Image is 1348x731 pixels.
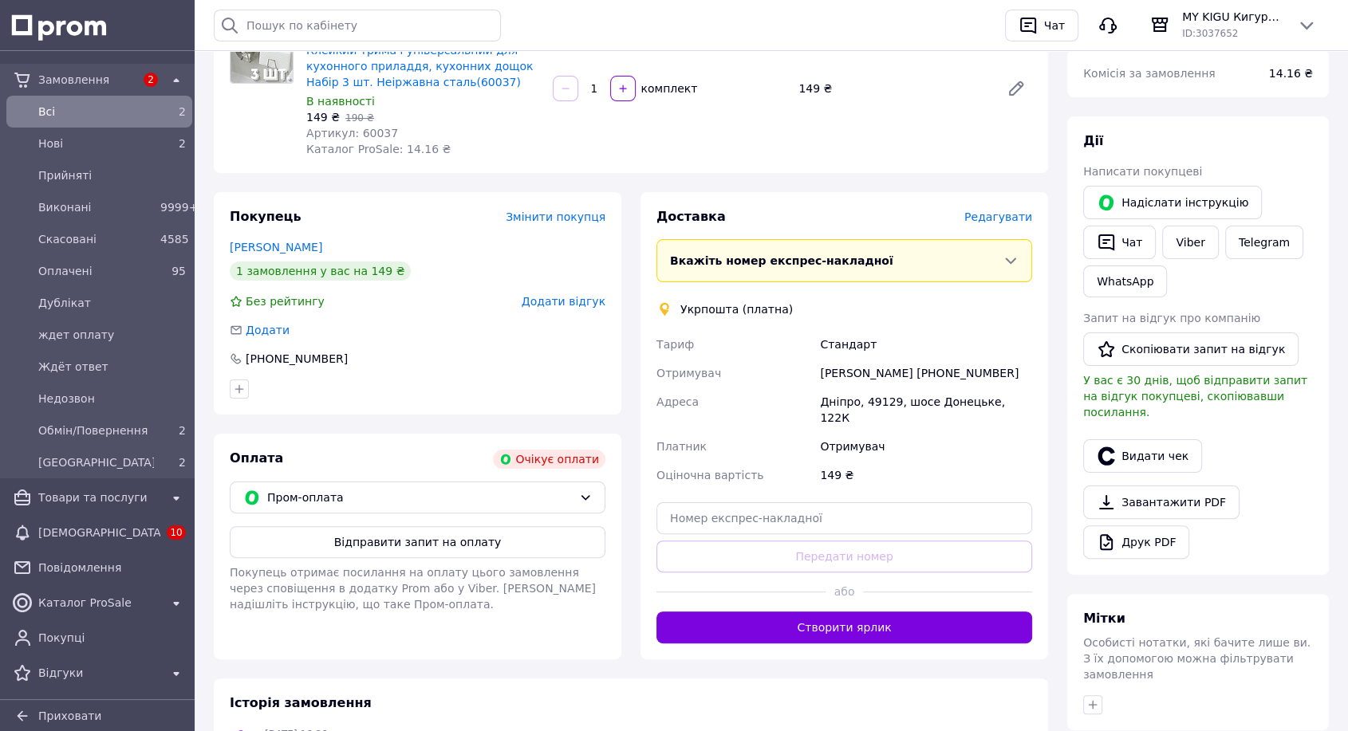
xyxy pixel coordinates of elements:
span: 9999+ [160,201,198,214]
button: Надіслати інструкцію [1083,186,1262,219]
span: 2 [179,424,186,437]
div: Укрпошта (платна) [676,301,797,317]
span: [GEOGRAPHIC_DATA] [38,454,154,470]
span: Без рейтингу [246,295,325,308]
span: ждет оплату [38,327,186,343]
span: або [826,584,863,599]
span: Повідомлення [38,560,186,576]
span: Покупець [230,209,302,224]
button: Скопіювати запит на відгук [1083,332,1299,366]
span: Особисті нотатки, які бачите лише ви. З їх допомогою можна фільтрувати замовлення [1083,636,1311,681]
input: Номер експрес-накладної [656,502,1032,534]
span: Недозвон [38,391,186,407]
a: WhatsApp [1083,265,1167,297]
span: 2 [144,73,158,87]
button: Створити ярлик [656,611,1032,643]
span: Нові [38,136,154,151]
span: Вкажіть номер експрес-накладної [670,254,893,267]
a: Viber [1162,226,1218,259]
span: Отримувач [656,367,721,379]
span: 95 [171,265,186,277]
span: Написати покупцеві [1083,165,1202,178]
span: 10 [167,525,185,540]
span: Дії [1083,133,1103,148]
a: Telegram [1225,226,1303,259]
div: [PHONE_NUMBER] [244,351,349,367]
div: Дніпро, 49129, шосе Донецьке, 122К [817,387,1035,432]
span: MY KIGU Кигуруми для всей семьи! [1182,9,1284,25]
span: Товари та послуги [38,489,160,505]
img: Клейкий тримач універсальний для кухонного приладдя, кухонних дощок Набір 3 шт. Неіржавна сталь(6... [231,21,293,83]
span: Всi [38,104,154,120]
span: [DEMOGRAPHIC_DATA] [38,525,160,540]
span: 2 [179,105,186,118]
span: 2 [179,137,186,150]
span: Покупець отримає посилання на оплату цього замовлення через сповіщення в додатку Prom або у Viber... [230,566,596,611]
button: Відправити запит на оплату [230,526,605,558]
span: Відгуки [38,665,160,681]
span: Покупці [38,630,186,646]
div: 149 ₴ [817,461,1035,489]
div: Стандарт [817,330,1035,359]
a: Друк PDF [1083,525,1189,559]
span: Оплата [230,450,283,466]
span: 2 [179,456,186,469]
div: комплект [637,81,700,96]
span: Тариф [656,338,694,351]
span: Оплачені [38,263,154,279]
span: У вас є 30 днів, щоб відправити запит на відгук покупцеві, скопіювавши посилання. [1083,374,1307,419]
span: ID: 3037652 [1182,28,1238,39]
span: 190 ₴ [345,112,374,124]
span: 4585 [160,233,189,246]
a: [PERSON_NAME] [230,241,322,253]
div: Отримувач [817,432,1035,461]
div: 149 ₴ [792,77,994,100]
span: Каталог ProSale: 14.16 ₴ [306,143,451,155]
div: Чат [1041,14,1068,37]
span: Мітки [1083,611,1125,626]
span: Доставка [656,209,726,224]
span: Пром-оплата [267,489,573,506]
span: Обмін/Повернення [38,422,154,438]
span: Прийняті [38,167,186,183]
button: Чат [1005,10,1078,41]
div: [PERSON_NAME] [PHONE_NUMBER] [817,359,1035,387]
a: Завантажити PDF [1083,485,1240,519]
span: Редагувати [964,210,1032,223]
span: Історія замовлення [230,695,372,710]
button: Видати чек [1083,439,1202,473]
span: Ждёт ответ [38,359,186,375]
span: Додати відгук [522,295,605,308]
span: Виконані [38,199,154,215]
input: Пошук по кабінету [214,10,501,41]
span: В наявності [306,95,375,108]
span: Дублікат [38,295,186,311]
a: Редагувати [1000,73,1032,104]
span: Змінити покупця [506,210,605,223]
div: 1 замовлення у вас на 149 ₴ [230,261,411,281]
span: Запит на відгук про компанію [1083,312,1260,324]
span: Додати [246,324,290,336]
span: Комісія за замовлення [1083,67,1216,80]
span: 149 ₴ [306,111,340,124]
span: Оціночна вартість [656,469,763,481]
a: Клейкий тримач універсальний для кухонного приладдя, кухонних дощок Набір 3 шт. Неіржавна сталь(6... [306,44,533,88]
div: Очікує оплати [493,450,605,469]
span: Каталог ProSale [38,595,160,611]
span: 14.16 ₴ [1269,67,1313,80]
span: Замовлення [38,72,135,88]
span: Платник [656,440,707,453]
span: Артикул: 60037 [306,127,398,140]
button: Чат [1083,226,1156,259]
span: Приховати [38,709,101,722]
span: Скасовані [38,231,154,247]
span: Адреса [656,395,699,408]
